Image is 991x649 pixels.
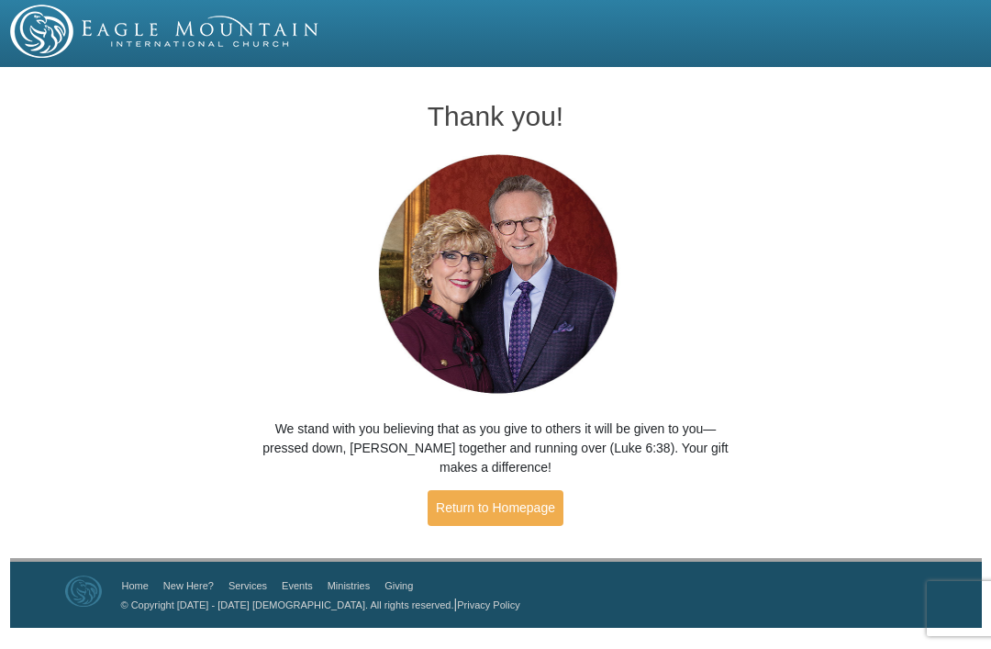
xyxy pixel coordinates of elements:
[282,580,313,591] a: Events
[115,595,520,614] p: |
[122,580,149,591] a: Home
[428,490,563,526] a: Return to Homepage
[328,580,370,591] a: Ministries
[65,576,102,607] img: Eagle Mountain International Church
[121,599,454,610] a: © Copyright [DATE] - [DATE] [DEMOGRAPHIC_DATA]. All rights reserved.
[457,599,519,610] a: Privacy Policy
[163,580,214,591] a: New Here?
[384,580,413,591] a: Giving
[258,101,734,131] h1: Thank you!
[258,420,734,477] p: We stand with you believing that as you give to others it will be given to you—pressed down, [PER...
[10,5,320,58] img: EMIC
[228,580,267,591] a: Services
[361,149,631,401] img: Pastors George and Terri Pearsons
